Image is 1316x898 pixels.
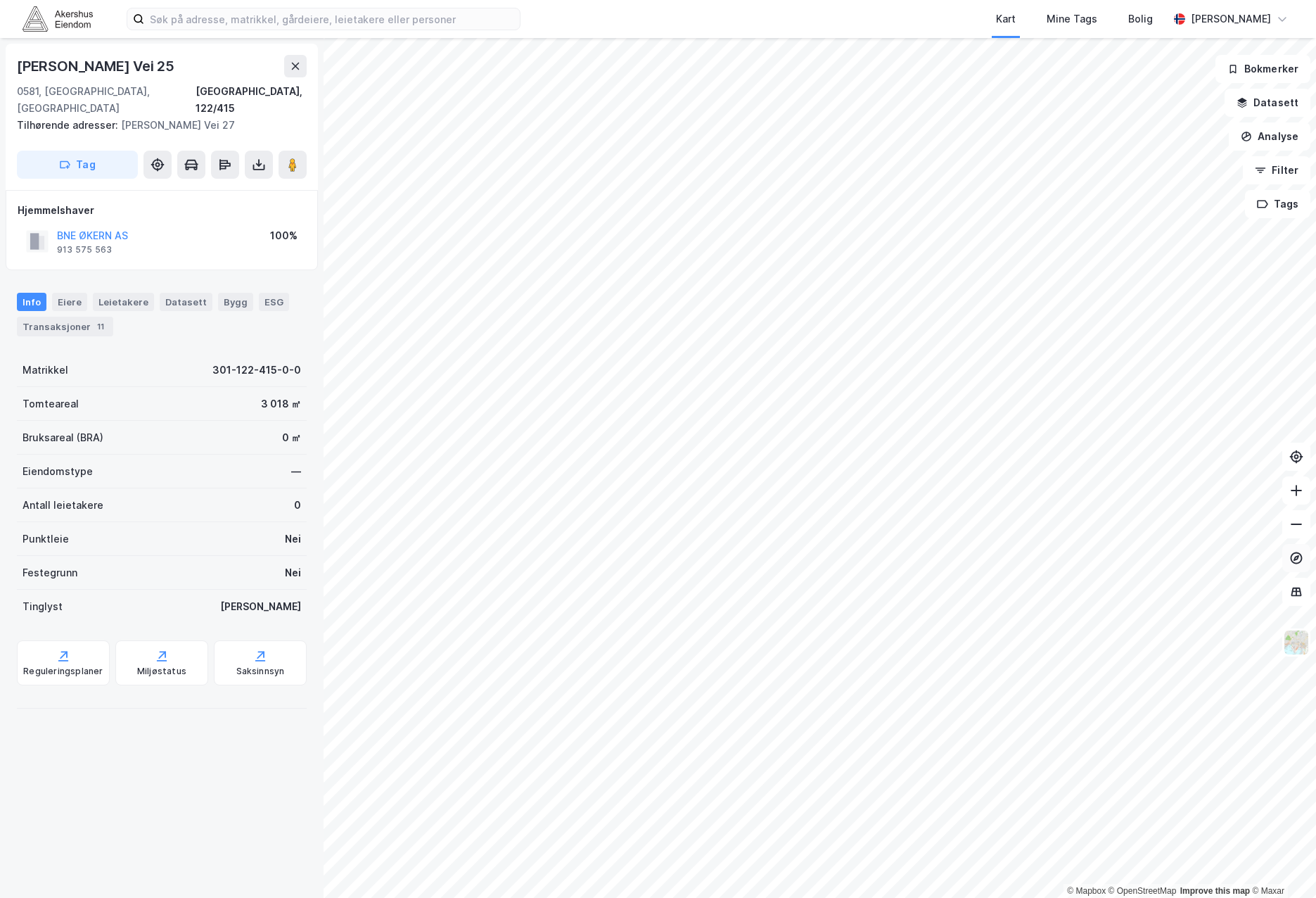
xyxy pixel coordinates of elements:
div: 100% [270,227,298,244]
div: Info [17,293,46,311]
div: ESG [259,293,289,311]
div: [PERSON_NAME] [1191,11,1271,27]
div: Bygg [218,293,253,311]
div: Leietakere [93,293,154,311]
div: Bolig [1128,11,1153,27]
div: [PERSON_NAME] Vei 27 [17,117,295,134]
button: Bokmerker [1215,55,1310,83]
img: akershus-eiendom-logo.9091f326c980b4bce74ccdd9f866810c.svg [23,6,93,31]
div: [PERSON_NAME] [220,598,301,615]
div: Reguleringsplaner [23,666,103,677]
div: Festegrunn [23,564,77,581]
div: Eiendomstype [23,463,93,480]
div: Punktleie [23,531,69,548]
iframe: Chat Widget [1246,830,1316,898]
div: Tinglyst [23,598,63,615]
div: 11 [94,320,108,334]
div: Nei [285,531,301,548]
a: Mapbox [1067,886,1106,896]
div: 0 [294,497,301,514]
div: 301-122-415-0-0 [212,362,301,379]
button: Analyse [1229,122,1310,151]
div: Datasett [160,293,212,311]
div: Hjemmelshaver [18,202,306,219]
div: Bruksareal (BRA) [23,429,103,446]
div: Matrikkel [23,362,68,379]
span: Tilhørende adresser: [17,119,121,131]
div: 0581, [GEOGRAPHIC_DATA], [GEOGRAPHIC_DATA] [17,83,196,117]
div: [PERSON_NAME] Vei 25 [17,55,177,77]
button: Datasett [1225,89,1310,117]
input: Søk på adresse, matrikkel, gårdeiere, leietakere eller personer [144,8,520,30]
div: Kontrollprogram for chat [1246,830,1316,898]
a: OpenStreetMap [1109,886,1177,896]
div: Saksinnsyn [236,666,285,677]
a: Improve this map [1180,886,1250,896]
img: Z [1283,629,1310,656]
div: Transaksjoner [17,317,113,336]
div: [GEOGRAPHIC_DATA], 122/415 [196,83,307,117]
div: Kart [996,11,1016,27]
div: 913 575 563 [57,244,112,255]
div: Tomteareal [23,396,79,412]
div: Nei [285,564,301,581]
button: Tags [1245,190,1310,218]
div: Antall leietakere [23,497,103,514]
div: Miljøstatus [137,666,186,677]
div: — [291,463,301,480]
button: Tag [17,151,138,179]
div: 3 018 ㎡ [261,396,301,412]
button: Filter [1243,156,1310,184]
div: Eiere [52,293,87,311]
div: Mine Tags [1047,11,1097,27]
div: 0 ㎡ [282,429,301,446]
